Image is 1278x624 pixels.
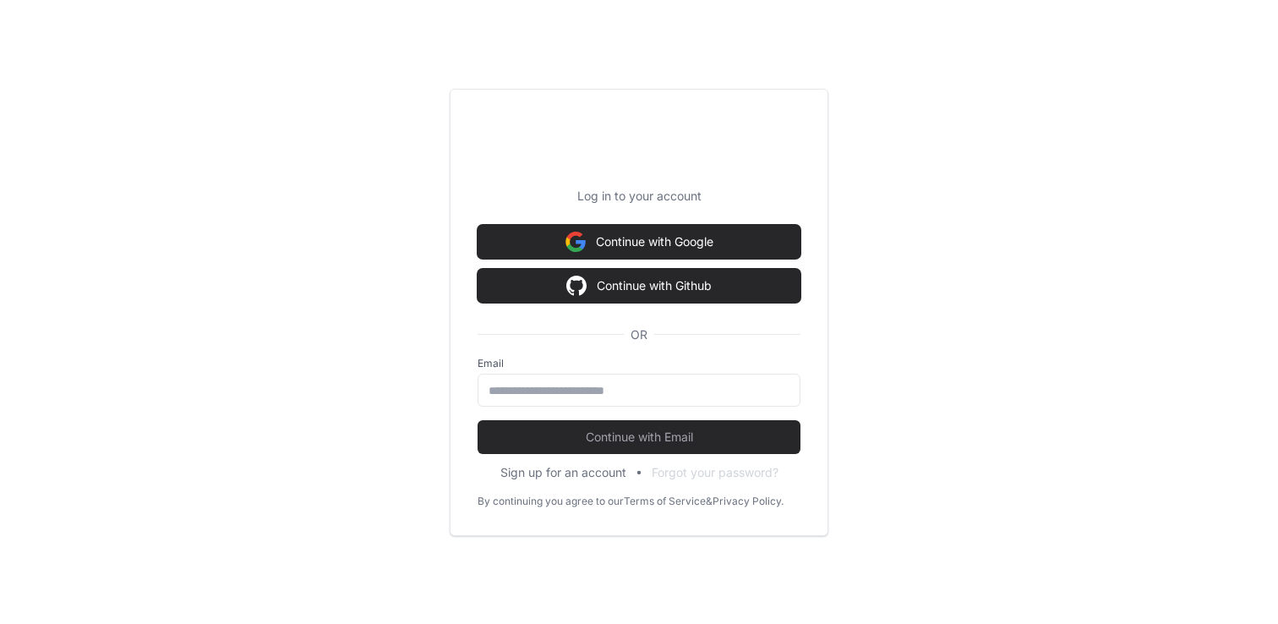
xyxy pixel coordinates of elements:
span: Continue with Email [478,429,800,446]
p: Log in to your account [478,188,800,205]
button: Continue with Google [478,225,800,259]
button: Continue with Github [478,269,800,303]
label: Email [478,357,800,370]
a: Terms of Service [624,495,706,508]
div: By continuing you agree to our [478,495,624,508]
img: Sign in with google [566,269,587,303]
button: Sign up for an account [500,464,626,481]
a: Privacy Policy. [713,495,784,508]
button: Forgot your password? [652,464,778,481]
div: & [706,495,713,508]
span: OR [624,326,654,343]
img: Sign in with google [565,225,586,259]
button: Continue with Email [478,420,800,454]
